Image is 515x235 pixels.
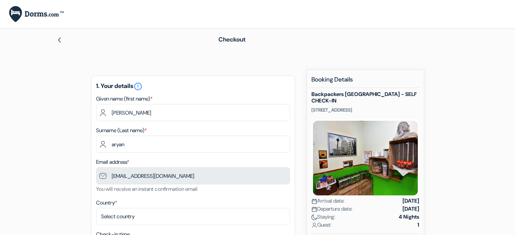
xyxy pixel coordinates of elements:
[311,221,332,229] span: Guest:
[96,185,197,192] small: You will receive an instant confirmation email
[311,197,345,205] span: Arrival date:
[96,82,290,91] h5: 1. Your details
[9,6,64,22] img: Dorms.com
[96,126,147,134] label: Surname (Last name)
[96,199,117,207] label: Country
[403,205,419,213] strong: [DATE]
[403,197,419,205] strong: [DATE]
[96,95,152,103] label: Given name (first name)
[311,214,317,220] img: moon.svg
[96,104,290,121] input: Enter first name
[311,76,419,88] h5: Booking Details
[96,136,290,153] input: Enter last name
[96,158,129,166] label: Email address
[311,206,317,212] img: calendar.svg
[311,205,353,213] span: Departure date:
[56,37,63,43] img: left_arrow.svg
[96,167,290,184] input: Enter email address
[399,213,419,221] strong: 4 Nights
[311,222,317,228] img: user_icon.svg
[417,221,419,229] strong: 1
[218,35,245,43] span: Checkout
[311,107,419,113] p: [STREET_ADDRESS]
[311,91,419,104] h5: Backpackers [GEOGRAPHIC_DATA] - SELF CHECK-IN
[311,198,317,204] img: calendar.svg
[311,213,335,221] span: Staying:
[133,82,143,90] a: error_outline
[133,82,143,91] i: error_outline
